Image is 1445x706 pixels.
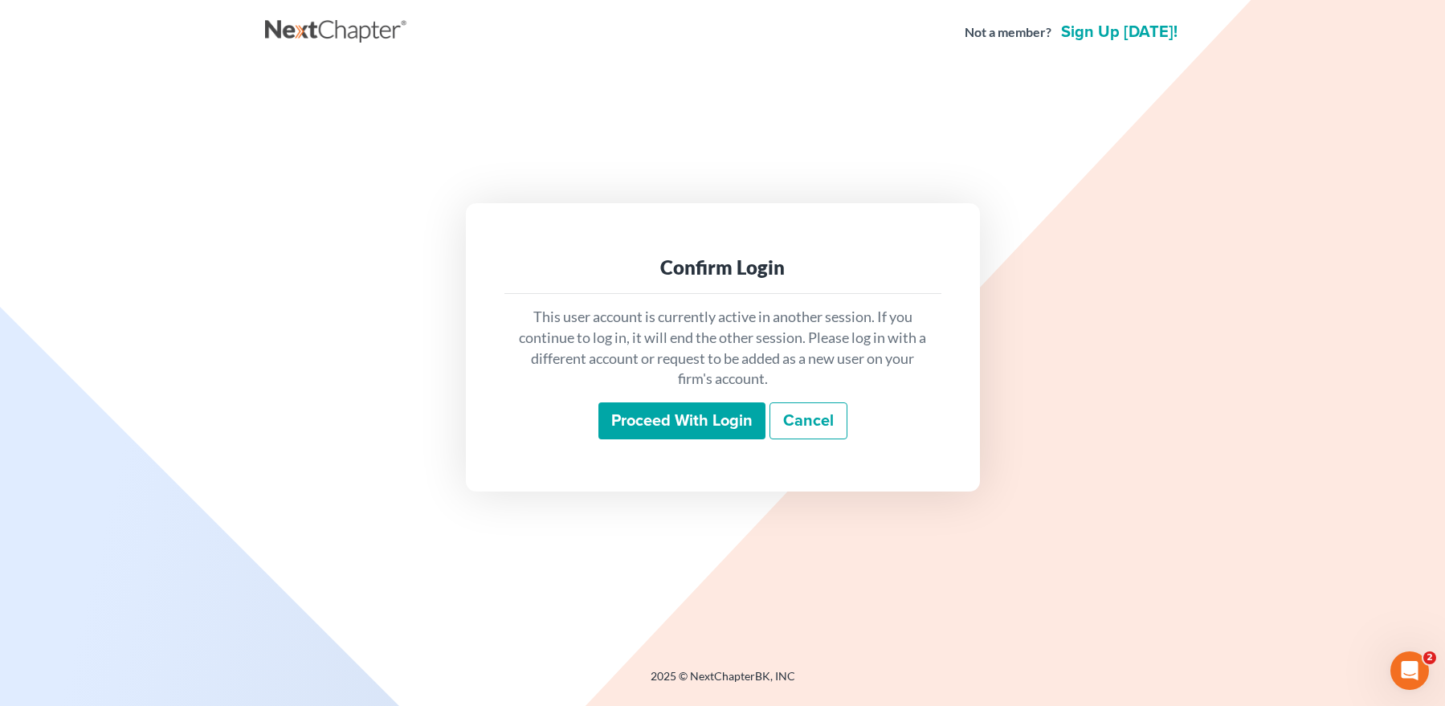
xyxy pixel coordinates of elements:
[517,255,929,280] div: Confirm Login
[1390,651,1429,690] iframe: Intercom live chat
[1058,24,1181,40] a: Sign up [DATE]!
[1423,651,1436,664] span: 2
[265,668,1181,697] div: 2025 © NextChapterBK, INC
[517,307,929,390] p: This user account is currently active in another session. If you continue to log in, it will end ...
[769,402,847,439] a: Cancel
[965,23,1051,42] strong: Not a member?
[598,402,765,439] input: Proceed with login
